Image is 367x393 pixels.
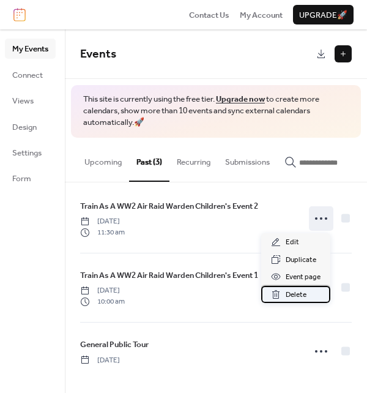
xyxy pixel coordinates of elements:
span: Delete [286,289,306,301]
span: Settings [12,147,42,159]
a: Upgrade now [216,91,265,107]
a: General Public Tour [80,338,149,351]
span: This site is currently using the free tier. to create more calendars, show more than 10 events an... [83,94,349,129]
button: Upgrade🚀 [293,5,354,24]
a: My Account [240,9,283,21]
a: Train As A WW2 Air Raid Warden Children's Event 1 [80,269,258,282]
span: [DATE] [80,216,125,227]
button: Recurring [169,138,218,181]
a: Contact Us [189,9,229,21]
span: [DATE] [80,285,125,296]
span: Form [12,173,31,185]
a: Train As A WW2 Air Raid Warden Children's Event 2 [80,200,258,213]
span: [DATE] [80,355,120,366]
span: Event page [286,271,321,283]
a: Settings [5,143,56,162]
span: 10:00 am [80,296,125,307]
a: Design [5,117,56,137]
button: Upcoming [77,138,129,181]
span: Design [12,121,37,133]
span: Train As A WW2 Air Raid Warden Children's Event 1 [80,269,258,282]
span: 11:30 am [80,227,125,238]
span: Events [80,43,116,65]
a: Views [5,91,56,110]
span: My Events [12,43,48,55]
span: Train As A WW2 Air Raid Warden Children's Event 2 [80,200,258,212]
span: Edit [286,236,299,249]
a: Connect [5,65,56,84]
span: General Public Tour [80,339,149,351]
span: Duplicate [286,254,316,266]
a: My Events [5,39,56,58]
a: Form [5,168,56,188]
img: logo [13,8,26,21]
button: Past (3) [129,138,169,182]
span: Upgrade 🚀 [299,9,347,21]
span: Views [12,95,34,107]
button: Submissions [218,138,277,181]
span: Connect [12,69,43,81]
